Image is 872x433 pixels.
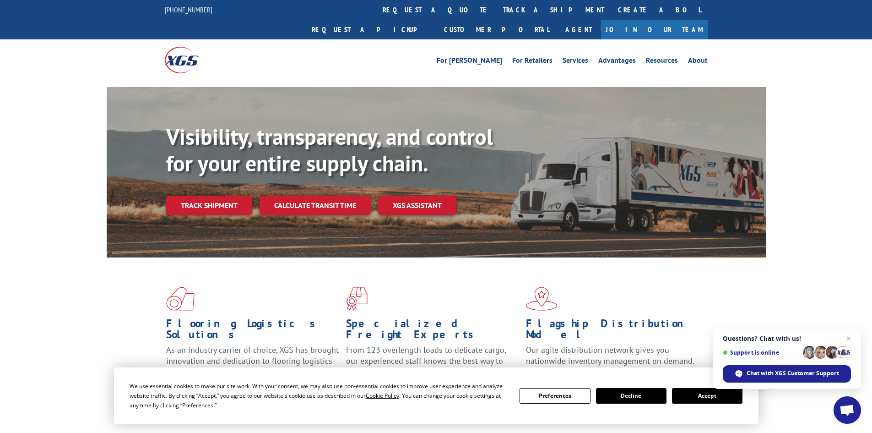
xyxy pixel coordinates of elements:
a: XGS ASSISTANT [378,196,456,215]
a: Agent [556,20,601,39]
div: Chat with XGS Customer Support [723,365,851,383]
p: From 123 overlength loads to delicate cargo, our experienced staff knows the best way to move you... [346,345,519,385]
div: Cookie Consent Prompt [114,367,758,424]
a: Advantages [598,57,636,67]
b: Visibility, transparency, and control for your entire supply chain. [166,122,493,177]
h1: Flagship Distribution Model [526,318,699,345]
a: Join Our Team [601,20,708,39]
span: Our agile distribution network gives you nationwide inventory management on demand. [526,345,694,366]
span: Preferences [182,401,213,409]
button: Decline [596,388,666,404]
span: Support is online [723,349,800,356]
a: Customer Portal [437,20,556,39]
a: Services [563,57,588,67]
a: Calculate transit time [260,196,371,215]
button: Accept [672,388,742,404]
div: We use essential cookies to make our site work. With your consent, we may also use non-essential ... [130,381,509,410]
button: Preferences [520,388,590,404]
span: Cookie Policy [366,392,399,400]
span: Close chat [843,333,854,344]
img: xgs-icon-focused-on-flooring-red [346,287,368,311]
a: For Retailers [512,57,552,67]
a: About [688,57,708,67]
img: xgs-icon-total-supply-chain-intelligence-red [166,287,195,311]
a: For [PERSON_NAME] [437,57,502,67]
a: Resources [646,57,678,67]
a: [PHONE_NUMBER] [165,5,212,14]
span: Questions? Chat with us! [723,335,851,342]
span: As an industry carrier of choice, XGS has brought innovation and dedication to flooring logistics... [166,345,339,377]
img: xgs-icon-flagship-distribution-model-red [526,287,558,311]
a: Request a pickup [305,20,437,39]
h1: Flooring Logistics Solutions [166,318,339,345]
h1: Specialized Freight Experts [346,318,519,345]
div: Open chat [834,396,861,424]
a: Track shipment [166,196,252,215]
span: Chat with XGS Customer Support [747,369,839,378]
